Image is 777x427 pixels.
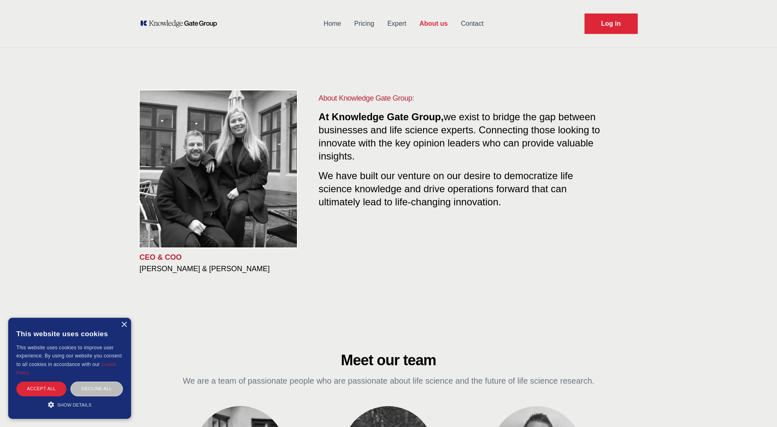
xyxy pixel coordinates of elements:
[319,92,605,104] h1: About Knowledge Gate Group:
[317,13,348,34] a: Home
[140,90,297,247] img: KOL management, KEE, Therapy area experts
[16,400,123,409] div: Show details
[16,382,66,396] div: Accept all
[70,382,123,396] div: Decline all
[16,345,122,367] span: This website uses cookies to improve user experience. By using our website you consent to all coo...
[140,264,306,274] h3: [PERSON_NAME] & [PERSON_NAME]
[381,13,413,34] a: Expert
[179,352,598,369] h2: Meet our team
[319,167,573,207] span: We have built our venture on our desire to democratize life science knowledge and drive operation...
[140,20,223,28] a: KOL Knowledge Platform: Talk to Key External Experts (KEE)
[454,13,490,34] a: Contact
[319,111,444,122] span: At Knowledge Gate Group,
[16,324,123,344] div: This website uses cookies
[413,13,454,34] a: About us
[584,13,638,34] a: Request Demo
[16,362,116,375] a: Cookie Policy
[140,252,306,262] p: CEO & COO
[179,375,598,387] p: We are a team of passionate people who are passionate about life science and the future of life s...
[57,402,92,407] span: Show details
[121,322,127,328] div: Close
[319,111,600,162] span: we exist to bridge the gap between businesses and life science experts. Connecting those looking ...
[348,13,381,34] a: Pricing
